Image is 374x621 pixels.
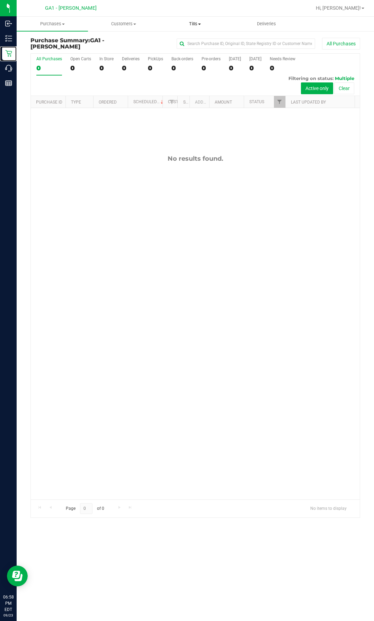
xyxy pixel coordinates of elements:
[99,56,114,61] div: In Store
[249,56,261,61] div: [DATE]
[183,100,220,105] a: State Registry ID
[291,100,326,105] a: Last Updated By
[122,56,140,61] div: Deliveries
[148,56,163,61] div: PickUps
[159,17,231,31] a: Tills
[36,56,62,61] div: All Purchases
[36,100,62,105] a: Purchase ID
[99,64,114,72] div: 0
[189,96,209,108] th: Address
[177,38,315,49] input: Search Purchase ID, Original ID, State Registry ID or Customer Name...
[70,64,91,72] div: 0
[5,65,12,72] inline-svg: Call Center
[60,503,110,514] span: Page of 0
[248,21,285,27] span: Deliveries
[3,613,14,618] p: 09/23
[322,38,360,50] button: All Purchases
[99,100,117,105] a: Ordered
[30,37,104,50] span: GA1 - [PERSON_NAME]
[301,82,333,94] button: Active only
[5,80,12,87] inline-svg: Reports
[88,21,159,27] span: Customers
[17,21,88,27] span: Purchases
[316,5,361,11] span: Hi, [PERSON_NAME]!
[7,566,28,586] iframe: Resource center
[215,100,232,105] a: Amount
[171,64,193,72] div: 0
[274,96,285,108] a: Filter
[122,64,140,72] div: 0
[17,17,88,31] a: Purchases
[229,56,241,61] div: [DATE]
[166,96,177,108] a: Filter
[270,64,295,72] div: 0
[202,56,221,61] div: Pre-orders
[305,503,352,514] span: No items to display
[30,37,140,50] h3: Purchase Summary:
[70,56,91,61] div: Open Carts
[5,20,12,27] inline-svg: Inbound
[249,99,264,104] a: Status
[171,56,193,61] div: Back-orders
[160,21,230,27] span: Tills
[133,99,165,104] a: Scheduled
[45,5,97,11] span: GA1 - [PERSON_NAME]
[335,76,354,81] span: Multiple
[36,64,62,72] div: 0
[3,594,14,613] p: 06:58 PM EDT
[270,56,295,61] div: Needs Review
[31,155,360,162] div: No results found.
[288,76,333,81] span: Filtering on status:
[5,50,12,57] inline-svg: Retail
[88,17,159,31] a: Customers
[202,64,221,72] div: 0
[71,100,81,105] a: Type
[249,64,261,72] div: 0
[229,64,241,72] div: 0
[334,82,354,94] button: Clear
[5,35,12,42] inline-svg: Inventory
[231,17,302,31] a: Deliveries
[148,64,163,72] div: 0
